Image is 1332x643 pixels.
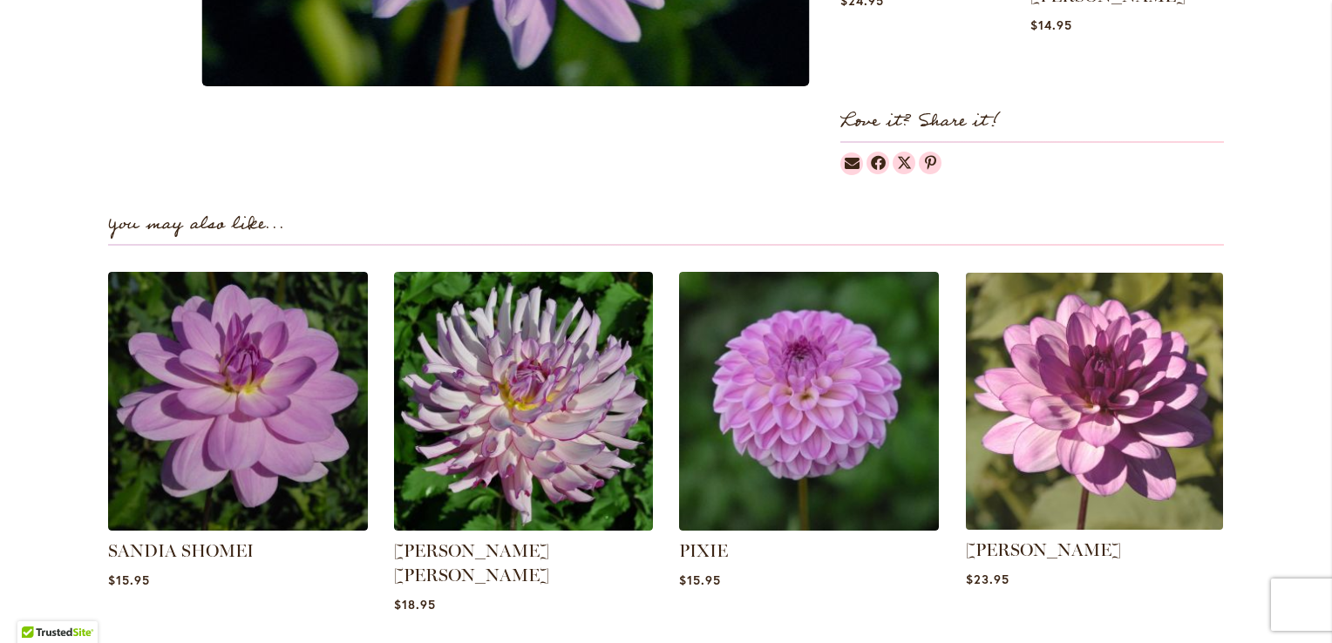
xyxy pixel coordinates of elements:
span: $15.95 [679,572,721,588]
span: $18.95 [394,596,436,613]
a: SANDIA SHOMEI [108,540,254,561]
img: LAUREN MICHELE [959,266,1229,536]
a: PIXIE [679,540,728,561]
iframe: Launch Accessibility Center [13,581,62,630]
span: $15.95 [108,572,150,588]
span: $14.95 [1030,17,1072,33]
a: Dahlias on Twitter [893,152,915,174]
strong: Love it? Share it! [840,107,1000,136]
a: SANDIA SHOMEI [108,518,368,534]
a: Dahlias on Pinterest [919,152,941,174]
img: PIXIE [679,272,939,531]
a: LAUREN MICHELE [966,517,1224,533]
img: LEILA SAVANNA ROSE [394,272,654,531]
strong: You may also like... [108,210,285,239]
a: LEILA SAVANNA ROSE [394,518,654,534]
a: PIXIE [679,518,939,534]
a: [PERSON_NAME] [PERSON_NAME] [394,540,549,585]
a: Dahlias on Facebook [866,152,889,174]
img: SANDIA SHOMEI [108,272,368,531]
span: $23.95 [966,571,1009,587]
a: [PERSON_NAME] [966,539,1121,560]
